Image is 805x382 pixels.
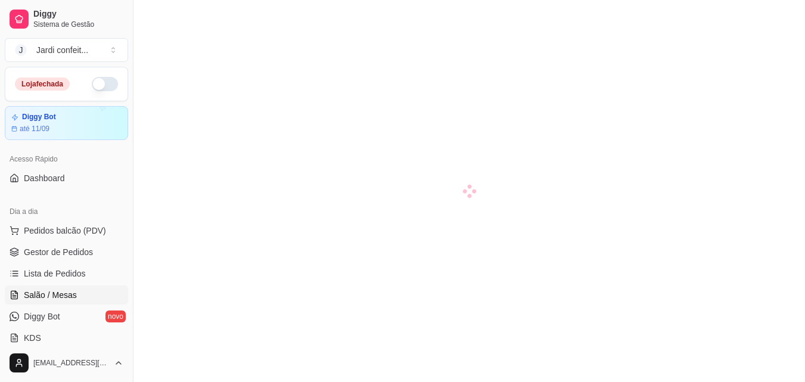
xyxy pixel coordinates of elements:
[24,289,77,301] span: Salão / Mesas
[15,44,27,56] span: J
[5,328,128,347] a: KDS
[5,38,128,62] button: Select a team
[33,358,109,368] span: [EMAIL_ADDRESS][DOMAIN_NAME]
[24,332,41,344] span: KDS
[24,225,106,237] span: Pedidos balcão (PDV)
[92,77,118,91] button: Alterar Status
[20,124,49,133] article: até 11/09
[5,5,128,33] a: DiggySistema de Gestão
[5,349,128,377] button: [EMAIL_ADDRESS][DOMAIN_NAME]
[5,202,128,221] div: Dia a dia
[5,307,128,326] a: Diggy Botnovo
[5,150,128,169] div: Acesso Rápido
[5,106,128,140] a: Diggy Botaté 11/09
[5,221,128,240] button: Pedidos balcão (PDV)
[5,169,128,188] a: Dashboard
[24,268,86,279] span: Lista de Pedidos
[36,44,88,56] div: Jardi confeit ...
[33,9,123,20] span: Diggy
[5,243,128,262] a: Gestor de Pedidos
[24,246,93,258] span: Gestor de Pedidos
[5,285,128,305] a: Salão / Mesas
[24,310,60,322] span: Diggy Bot
[15,77,70,91] div: Loja fechada
[33,20,123,29] span: Sistema de Gestão
[24,172,65,184] span: Dashboard
[22,113,56,122] article: Diggy Bot
[5,264,128,283] a: Lista de Pedidos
